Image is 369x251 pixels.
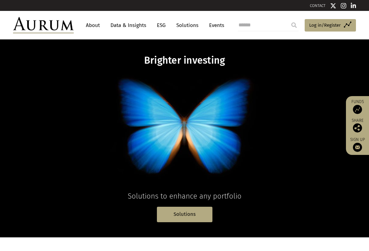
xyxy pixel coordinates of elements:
img: Aurum [13,17,74,33]
a: Funds [349,99,366,114]
img: Instagram icon [341,3,346,9]
a: CONTACT [310,3,326,8]
img: Twitter icon [330,3,336,9]
img: Linkedin icon [351,3,356,9]
a: ESG [154,20,169,31]
a: Solutions [173,20,201,31]
a: About [83,20,103,31]
a: Sign up [349,137,366,152]
span: Solutions to enhance any portfolio [128,192,242,200]
a: Solutions [157,207,212,222]
h1: Brighter investing [67,55,302,66]
img: Sign up to our newsletter [353,143,362,152]
img: Share this post [353,123,362,132]
span: Log in/Register [309,22,341,29]
div: Share [349,119,366,132]
input: Submit [288,19,300,31]
a: Data & Insights [107,20,149,31]
a: Log in/Register [305,19,356,32]
img: Access Funds [353,105,362,114]
a: Events [206,20,224,31]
